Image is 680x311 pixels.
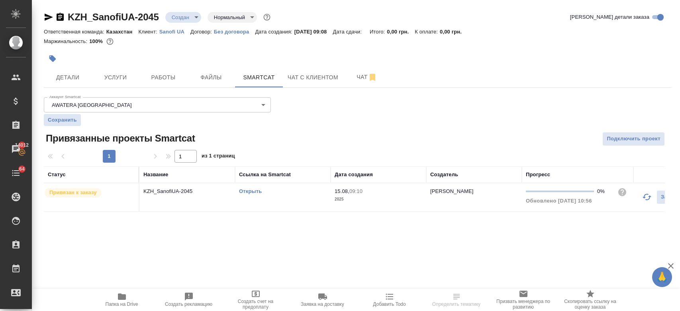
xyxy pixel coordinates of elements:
button: Подключить проект [602,132,665,146]
span: из 1 страниц [202,151,235,163]
span: Услуги [96,73,135,83]
span: Чат [348,72,386,82]
p: Маржинальность: [44,38,89,44]
span: Работы [144,73,182,83]
div: Дата создания [335,171,373,179]
span: Обновлено [DATE] 10:56 [526,198,592,204]
p: Привязан к заказу [49,189,97,197]
button: Создан [169,14,192,21]
span: [PERSON_NAME] детали заказа [570,13,649,21]
button: AWATERA [GEOGRAPHIC_DATA] [49,102,134,108]
button: Скопировать ссылку для ЯМессенджера [44,12,53,22]
p: 100% [89,38,105,44]
p: 0,00 грн. [440,29,468,35]
p: Итого: [370,29,387,35]
a: Открыть [239,188,262,194]
button: Сохранить [44,114,81,126]
button: 0 [105,36,115,47]
div: 0% [597,187,611,195]
p: Без договора [214,29,255,35]
p: 0,00 грн. [387,29,415,35]
p: 09:10 [349,188,363,194]
button: Добавить тэг [44,50,61,67]
p: Клиент: [138,29,159,35]
a: 64 [2,163,30,183]
span: Детали [49,73,87,83]
p: К оплате: [415,29,440,35]
div: Создатель [430,171,458,179]
p: [DATE] 09:08 [294,29,333,35]
span: Smartcat [240,73,278,83]
a: Без договора [214,28,255,35]
span: 64 [14,165,29,173]
div: Название [143,171,168,179]
span: Сохранить [48,116,77,124]
div: Ссылка на Smartcat [239,171,291,179]
button: Обновить прогресс [637,187,656,207]
p: 15.08, [335,188,349,194]
span: Файлы [192,73,230,83]
p: KZH_SanofiUA-2045 [143,187,231,195]
p: Дата создания: [255,29,294,35]
button: Нормальный [212,14,247,21]
div: Создан [208,12,257,23]
svg: Отписаться [368,73,377,82]
p: Дата сдачи: [333,29,363,35]
a: Sanofi UA [159,28,190,35]
span: Подключить проект [607,134,660,144]
p: 2025 [335,195,422,203]
button: Скопировать ссылку [55,12,65,22]
p: Sanofi UA [159,29,190,35]
p: Договор: [190,29,214,35]
p: Ответственная команда: [44,29,106,35]
span: Привязанные проекты Smartcat [44,132,195,145]
button: Доп статусы указывают на важность/срочность заказа [262,12,272,22]
span: 🙏 [655,269,669,285]
span: 14012 [10,141,33,149]
p: Казахстан [106,29,139,35]
a: 14012 [2,139,30,159]
button: 🙏 [652,267,672,287]
div: AWATERA [GEOGRAPHIC_DATA] [44,97,271,112]
div: Прогресс [526,171,550,179]
a: KZH_SanofiUA-2045 [68,12,159,22]
p: [PERSON_NAME] [430,188,474,194]
span: Чат с клиентом [288,73,338,83]
div: Создан [165,12,201,23]
div: Статус [48,171,66,179]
